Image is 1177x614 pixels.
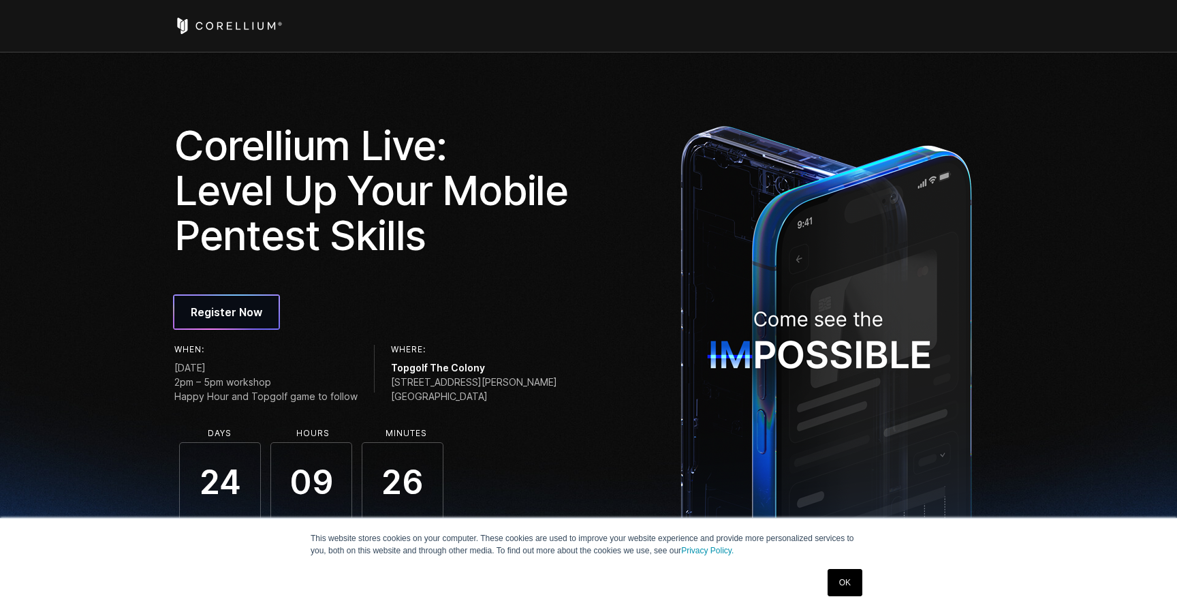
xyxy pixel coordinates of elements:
li: Days [178,429,260,438]
p: This website stores cookies on your computer. These cookies are used to improve your website expe... [311,532,866,557]
a: Corellium Home [174,18,283,34]
a: OK [828,569,862,596]
span: Topgolf The Colony [391,360,557,375]
h6: When: [174,345,358,354]
h6: Where: [391,345,557,354]
span: 26 [362,442,443,524]
span: [DATE] [174,360,358,375]
span: 24 [179,442,261,524]
h1: Corellium Live: Level Up Your Mobile Pentest Skills [174,123,579,258]
a: Register Now [174,296,279,328]
span: 09 [270,442,352,524]
span: Register Now [191,304,262,320]
li: Hours [272,429,354,438]
img: ImpossibleDevice_1x [674,118,979,594]
li: Minutes [365,429,447,438]
a: Privacy Policy. [681,546,734,555]
span: 2pm – 5pm workshop Happy Hour and Topgolf game to follow [174,375,358,403]
span: [STREET_ADDRESS][PERSON_NAME] [GEOGRAPHIC_DATA] [391,375,557,403]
